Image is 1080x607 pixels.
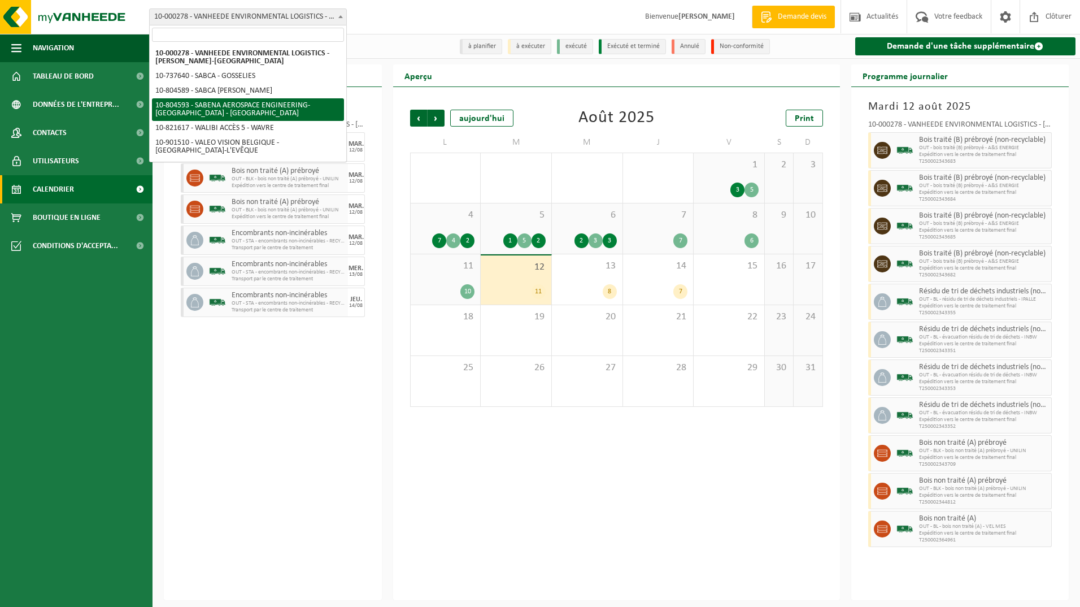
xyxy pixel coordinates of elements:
span: 17 [799,260,816,272]
span: Transport par le centre de traitement [232,245,345,252]
span: T250002343709 [919,461,1049,468]
li: exécuté [557,39,593,54]
span: 27 [558,362,617,374]
span: 29 [699,362,759,374]
img: BL-SO-LV [896,407,913,424]
div: 7 [673,284,687,299]
span: Expédition vers le centre de traitement final [919,189,1049,196]
span: T250002343355 [919,310,1049,316]
div: 10 [460,284,474,299]
span: Encombrants non-incinérables [232,229,345,238]
li: Non-conformité [711,39,770,54]
img: BL-SO-LV [209,263,226,280]
li: 10-983590 - VALEO VISION - REMITRANS - GHISLENGHIEN [152,158,344,173]
span: 28 [629,362,688,374]
div: 13/08 [349,272,363,278]
span: 13 [558,260,617,272]
span: Suivant [428,110,445,127]
li: Exécuté et terminé [599,39,666,54]
span: 5 [486,209,546,222]
span: 30 [770,362,787,374]
li: à planifier [460,39,502,54]
img: BL-SO-LV [896,293,913,310]
div: 3 [589,233,603,248]
li: Annulé [672,39,706,54]
td: L [410,132,481,153]
span: 10 [799,209,816,222]
span: T250002364961 [919,537,1049,544]
td: J [623,132,694,153]
li: 10-737640 - SABCA - GOSSELIES [152,69,344,84]
span: Utilisateurs [33,147,79,175]
span: Contacts [33,119,67,147]
strong: [PERSON_NAME] [678,12,735,21]
span: Transport par le centre de traitement [232,276,345,283]
div: 7 [673,233,687,248]
td: M [481,132,552,153]
span: Demande devis [775,11,829,23]
span: Tableau de bord [33,62,94,90]
img: BL-SO-LV [209,201,226,218]
span: Boutique en ligne [33,203,101,232]
span: Bois non traité (A) prébroyé [232,167,345,176]
span: 10-000278 - VANHEEDE ENVIRONMENTAL LOGISTICS - QUEVY - QUÉVY-LE-GRAND [150,9,346,25]
span: OUT - STA - encombrants non-incinérables - RECYROM [232,300,345,307]
span: Résidu de tri de déchets industriels (non comparable au déchets ménagers) [919,363,1049,372]
div: 10-000278 - VANHEEDE ENVIRONMENTAL LOGISTICS - [PERSON_NAME]-[GEOGRAPHIC_DATA] [868,121,1052,132]
li: 10-901510 - VALEO VISION BELGIQUE - [GEOGRAPHIC_DATA]-L'EVÊQUE [152,136,344,158]
div: MER. [349,265,363,272]
div: 7 [432,233,446,248]
span: 23 [770,311,787,323]
div: 2 [532,233,546,248]
span: Bois traité (B) prébroyé (non-recyclable) [919,136,1049,145]
span: Expédition vers le centre de traitement final [919,530,1049,537]
a: Print [786,110,823,127]
span: Expédition vers le centre de traitement final [919,341,1049,348]
span: 24 [799,311,816,323]
div: Août 2025 [578,110,655,127]
span: 20 [558,311,617,323]
div: 14/08 [349,303,363,309]
span: 31 [799,362,816,374]
span: Données de l'entrepr... [33,90,119,119]
div: 8 [603,284,617,299]
span: Expédition vers le centre de traitement final [919,303,1049,310]
span: Résidu de tri de déchets industriels (non comparable au déchets ménagers) [919,401,1049,410]
span: T250002343685 [919,234,1049,241]
span: Navigation [33,34,74,62]
span: 8 [699,209,759,222]
img: BL-SO-LV [896,218,913,235]
div: 12/08 [349,241,363,246]
li: 10-000278 - VANHEEDE ENVIRONMENTAL LOGISTICS - [PERSON_NAME]-[GEOGRAPHIC_DATA] [152,46,344,69]
div: 1 [503,233,517,248]
td: S [765,132,794,153]
img: BL-SO-LV [209,294,226,311]
h3: Mardi 12 août 2025 [868,98,1052,115]
span: Bois non traité (A) prébroyé [232,198,345,207]
div: 12/08 [349,148,363,153]
h2: Programme journalier [851,64,959,86]
span: OUT - bois traité (B) prébroyé - A&S ENERGIE [919,220,1049,227]
span: Expédition vers le centre de traitement final [919,151,1049,158]
span: 25 [416,362,475,374]
span: Bois non traité (A) prébroyé [919,476,1049,485]
span: 22 [699,311,759,323]
div: 6 [744,233,759,248]
div: MAR. [349,203,364,210]
a: Demande d'une tâche supplémentaire [855,37,1076,55]
span: 9 [770,209,787,222]
div: 5 [517,233,532,248]
div: 12/08 [349,179,363,184]
li: 10-804593 - SABENA AEROSPACE ENGINEERING-[GEOGRAPHIC_DATA] - [GEOGRAPHIC_DATA] [152,98,344,121]
img: BL-SO-LV [896,483,913,500]
img: BL-SO-LV [896,255,913,272]
span: OUT - STA - encombrants non-incinérables - RECYROM [232,269,345,276]
div: 3 [730,183,744,197]
span: OUT - bois traité (B) prébroyé - A&S ENERGIE [919,258,1049,265]
span: Encombrants non-incinérables [232,291,345,300]
span: T250002344812 [919,499,1049,506]
img: BL-SO-LV [896,369,913,386]
div: 5 [744,183,759,197]
span: 26 [486,362,546,374]
span: Print [795,114,814,123]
